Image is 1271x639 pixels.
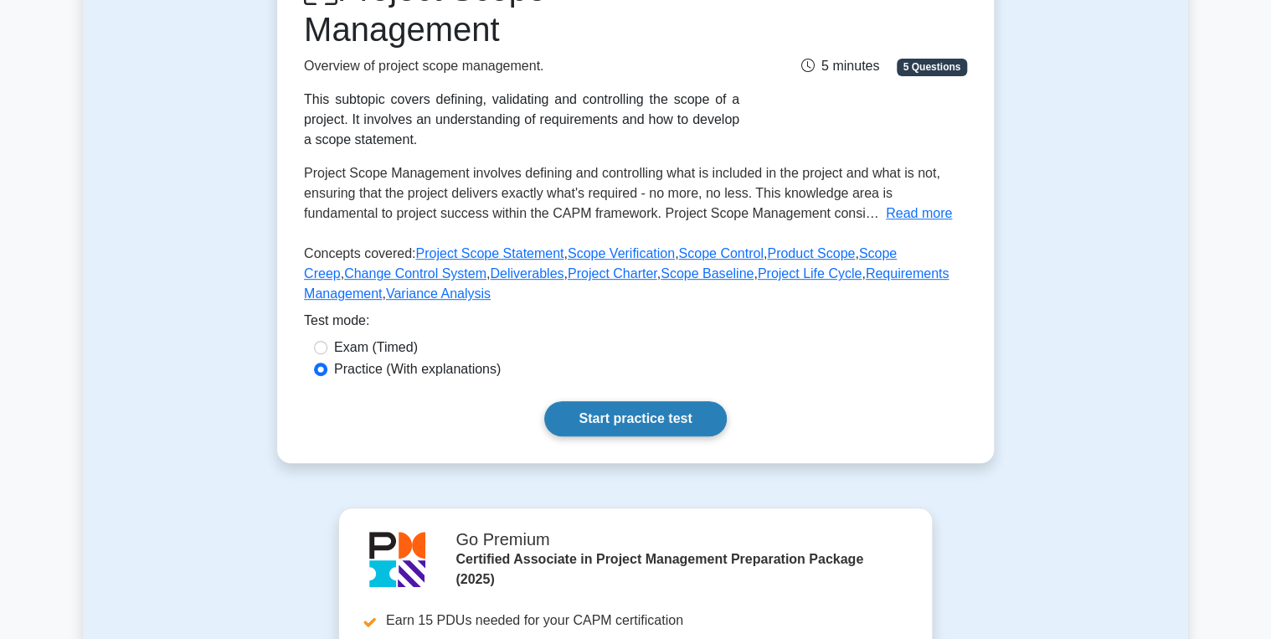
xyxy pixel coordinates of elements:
a: Variance Analysis [386,286,491,301]
label: Exam (Timed) [334,338,418,358]
a: Project Scope Statement [415,246,563,260]
a: Change Control System [344,266,486,281]
a: Start practice test [544,401,726,436]
label: Practice (With explanations) [334,359,501,379]
p: Overview of project scope management. [304,56,739,76]
div: This subtopic covers defining, validating and controlling the scope of a project. It involves an ... [304,90,739,150]
div: Test mode: [304,311,967,338]
a: Project Charter [568,266,657,281]
a: Scope Control [678,246,763,260]
a: Scope Baseline [661,266,754,281]
button: Read more [886,204,952,224]
span: 5 Questions [897,59,967,75]
span: 5 minutes [801,59,879,73]
a: Product Scope [767,246,855,260]
p: Concepts covered: , , , , , , , , , , , [304,244,967,311]
a: Project Life Cycle [758,266,862,281]
a: Deliverables [490,266,563,281]
span: Project Scope Management involves defining and controlling what is included in the project and wh... [304,166,940,220]
a: Scope Verification [568,246,675,260]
